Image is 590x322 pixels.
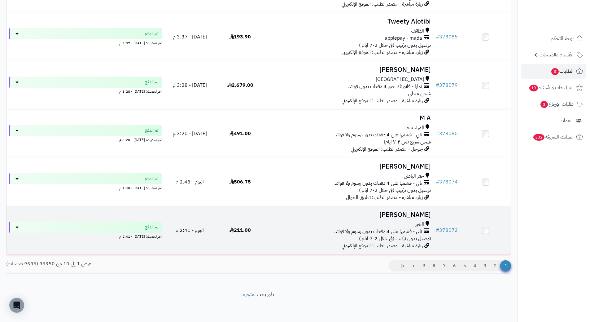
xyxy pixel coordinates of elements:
span: زيارة مباشرة - مصدر الطلب: تطبيق الجوال [346,194,423,201]
a: #378080 [436,130,458,137]
span: [DATE] - 3:28 م [173,82,207,89]
span: شحن سريع (من ٢-٧ ايام) [384,138,431,146]
span: الخبر [415,221,424,228]
span: تم الدفع [145,79,159,85]
a: 4 [470,260,480,271]
a: 6 [449,260,460,271]
a: #378074 [436,178,458,186]
span: 193.90 [229,33,251,41]
span: زيارة مباشرة - مصدر الطلب: الموقع الإلكتروني [342,0,423,8]
div: Open Intercom Messenger [9,298,24,313]
span: الأقسام والمنتجات [540,51,574,59]
span: الطائف [411,28,424,35]
span: حفر الباطن [404,173,424,180]
span: توصيل بدون تركيب (في خلال 2-7 ايام ) [359,235,431,242]
h3: [PERSON_NAME] [268,66,431,73]
span: توصيل بدون تركيب (في خلال 2-7 ايام ) [359,187,431,194]
a: > [408,260,419,271]
span: المراجعات والأسئلة [529,83,574,92]
span: طلبات الإرجاع [540,100,574,108]
div: عرض 1 إلى 10 من 95950 (9595 صفحات) [2,260,259,267]
div: اخر تحديث: [DATE] - 3:20 م [9,136,162,143]
span: # [436,82,439,89]
a: السلات المتروكة332 [521,130,586,144]
span: 491.00 [229,130,251,137]
a: #378079 [436,82,458,89]
span: توصيل بدون تركيب (في خلال 2-7 ايام ) [359,42,431,49]
div: اخر تحديث: [DATE] - 3:37 م [9,39,162,46]
span: المزاحمية [407,124,424,131]
a: الطلبات3 [521,64,586,79]
span: لوحة التحكم [551,34,574,43]
span: شحن مجاني [408,90,431,97]
a: 2 [490,260,500,271]
span: العملاء [561,116,573,125]
a: لوحة التحكم [521,31,586,46]
span: زيارة مباشرة - مصدر الطلب: الموقع الإلكتروني [342,242,423,249]
a: العملاء [521,113,586,128]
span: 506.75 [229,178,251,186]
a: المراجعات والأسئلة19 [521,80,586,95]
span: 3 [540,101,548,108]
span: جوجل - مصدر الطلب: الموقع الإلكتروني [351,145,423,153]
div: اخر تحديث: [DATE] - 3:28 م [9,88,162,94]
h3: [PERSON_NAME] [268,163,431,170]
a: #378072 [436,227,458,234]
span: 1 [500,260,511,271]
span: تم الدفع [145,224,159,230]
span: # [436,178,439,186]
span: # [436,130,439,137]
span: 3 [551,68,559,75]
span: # [436,33,439,41]
span: 332 [533,134,545,141]
a: 5 [459,260,470,271]
span: تم الدفع [145,31,159,37]
span: [DATE] - 3:20 م [173,130,207,137]
span: 2,679.00 [227,82,253,89]
span: السلات المتروكة [533,133,574,141]
a: #378085 [436,33,458,41]
span: applepay - mada [385,35,422,42]
span: # [436,227,439,234]
a: متجرة [243,291,254,298]
span: اليوم - 2:48 م [176,178,204,186]
h3: [PERSON_NAME] [268,211,431,218]
a: 7 [439,260,449,271]
span: الطلبات [551,67,574,76]
span: اليوم - 2:41 م [176,227,204,234]
span: تابي - قسّمها على 4 دفعات بدون رسوم ولا فوائد [334,180,422,187]
span: تم الدفع [145,127,159,134]
span: تمارا - فاتورتك حتى 4 دفعات بدون فوائد [348,83,422,90]
span: تم الدفع [145,176,159,182]
span: زيارة مباشرة - مصدر الطلب: الموقع الإلكتروني [342,49,423,56]
a: 8 [429,260,439,271]
img: logo-2.png [548,9,584,22]
span: [DATE] - 3:37 م [173,33,207,41]
span: 19 [529,84,538,92]
a: >| [396,260,409,271]
span: [GEOGRAPHIC_DATA] [376,76,424,83]
a: طلبات الإرجاع3 [521,97,586,112]
h3: M A [268,115,431,122]
a: 3 [480,260,490,271]
div: اخر تحديث: [DATE] - 2:48 م [9,184,162,191]
span: تابي - قسّمها على 4 دفعات بدون رسوم ولا فوائد [334,228,422,235]
span: 211.00 [229,227,251,234]
div: اخر تحديث: [DATE] - 2:41 م [9,233,162,239]
span: تابي - قسّمها على 4 دفعات بدون رسوم ولا فوائد [334,131,422,139]
span: زيارة مباشرة - مصدر الطلب: الموقع الإلكتروني [342,97,423,104]
a: 9 [418,260,429,271]
h3: Tweety Alotibi [268,18,431,25]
